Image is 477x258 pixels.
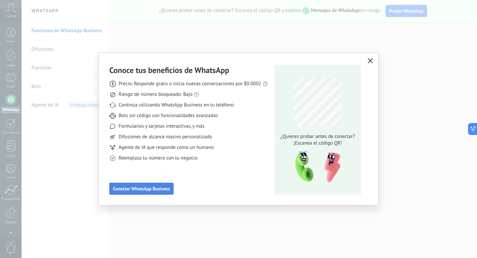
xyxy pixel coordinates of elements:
[113,186,170,191] span: Conectar WhatsApp Business
[119,112,218,119] span: Bots sin código con funcionalidades avanzadas
[290,149,342,185] img: qr-pic-1x.png
[279,140,357,147] span: ¡Escanea el código QR!
[119,134,212,140] span: Difusiones de alcance masivo personalizado
[109,65,229,75] h3: Conoce tus beneficios de WhatsApp
[119,102,234,108] span: Continúa utilizando WhatsApp Business en tu teléfono
[119,81,261,87] span: Precio: Responde gratis o inicia nuevas conversaciones por $0.0002
[109,183,174,195] button: Conectar WhatsApp Business
[119,155,197,161] span: Reemplaza tu número con tu negocio
[279,133,357,140] span: ¿Quieres probar antes de conectar?
[119,91,192,98] span: Riesgo de número bloqueado: Bajo
[119,123,204,130] span: Formularios y tarjetas interactivas, y más
[119,144,214,151] span: Agente de IA que responde como un humano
